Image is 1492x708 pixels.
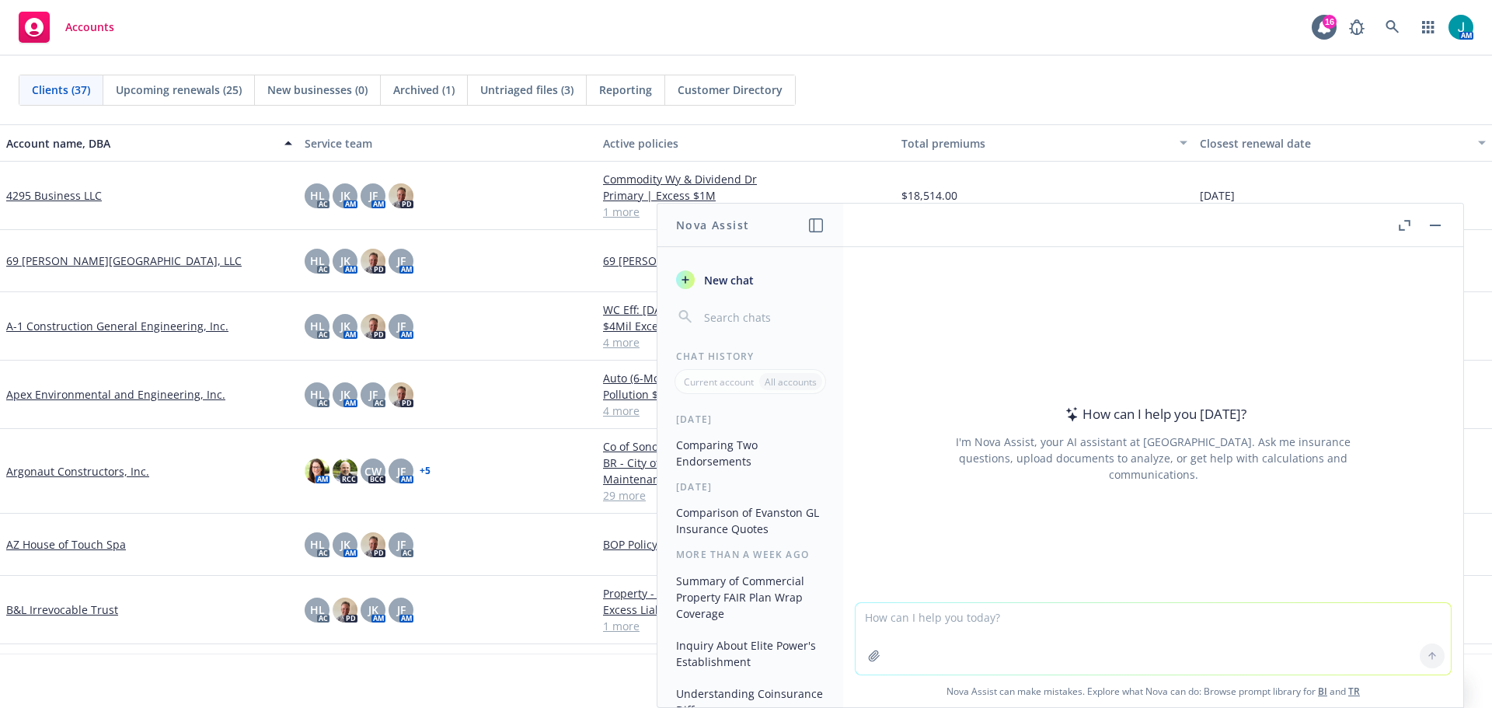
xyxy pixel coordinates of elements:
[603,618,889,634] a: 1 more
[701,272,754,288] span: New chat
[6,253,242,269] a: 69 [PERSON_NAME][GEOGRAPHIC_DATA], LLC
[369,386,378,403] span: JF
[603,602,889,618] a: Excess Liability - $3M
[1318,685,1327,698] a: BI
[310,536,325,553] span: HL
[603,585,889,602] a: Property - CA Fair Plan Wrap Policy
[397,536,406,553] span: JF
[305,135,591,152] div: Service team
[676,217,749,233] h1: Nova Assist
[1413,12,1444,43] a: Switch app
[657,480,843,494] div: [DATE]
[657,350,843,363] div: Chat History
[393,82,455,98] span: Archived (1)
[310,253,325,269] span: HL
[603,370,889,386] a: Auto (6-Month Policy)
[597,124,895,162] button: Active policies
[603,135,889,152] div: Active policies
[657,548,843,561] div: More than a week ago
[32,82,90,98] span: Clients (37)
[310,187,325,204] span: HL
[6,318,228,334] a: A-1 Construction General Engineering, Inc.
[310,602,325,618] span: HL
[389,183,413,208] img: photo
[6,187,102,204] a: 4295 Business LLC
[657,413,843,426] div: [DATE]
[603,438,889,455] a: Co of Sonoma/Encroachment Permit
[340,536,350,553] span: JK
[340,253,350,269] span: JK
[480,82,573,98] span: Untriaged files (3)
[603,302,889,318] a: WC Eff: [DATE]
[603,318,889,334] a: $4Mil Excess Liability
[670,432,831,474] button: Comparing Two Endorsements
[65,21,114,33] span: Accounts
[935,434,1372,483] div: I'm Nova Assist, your AI assistant at [GEOGRAPHIC_DATA]. Ask me insurance questions, upload docum...
[116,82,242,98] span: Upcoming renewals (25)
[340,318,350,334] span: JK
[765,375,817,389] p: All accounts
[12,5,120,49] a: Accounts
[895,124,1194,162] button: Total premiums
[1323,15,1337,29] div: 16
[1448,15,1473,40] img: photo
[849,675,1457,707] span: Nova Assist can make mistakes. Explore what Nova can do: Browse prompt library for and
[599,82,652,98] span: Reporting
[670,266,831,294] button: New chat
[361,314,385,339] img: photo
[369,187,378,204] span: JF
[389,382,413,407] img: photo
[368,602,378,618] span: JK
[267,82,368,98] span: New businesses (0)
[397,318,406,334] span: JF
[670,500,831,542] button: Comparison of Evanston GL Insurance Quotes
[1200,187,1235,204] span: [DATE]
[6,602,118,618] a: B&L Irrevocable Trust
[364,463,382,480] span: CW
[333,459,357,483] img: photo
[397,602,406,618] span: JF
[603,455,889,487] a: BR - City of [GEOGRAPHIC_DATA] - Roseland Pavement Maintenance Project
[310,386,325,403] span: HL
[6,386,225,403] a: Apex Environmental and Engineering, Inc.
[1200,135,1469,152] div: Closest renewal date
[670,568,831,626] button: Summary of Commercial Property FAIR Plan Wrap Coverage
[361,249,385,274] img: photo
[603,187,889,204] a: Primary | Excess $1M
[684,375,754,389] p: Current account
[340,187,350,204] span: JK
[305,459,329,483] img: photo
[603,386,889,403] a: Pollution $1M/$5M (Annual Policy)
[603,403,889,419] a: 4 more
[1377,12,1408,43] a: Search
[901,135,1170,152] div: Total premiums
[603,536,889,553] a: BOP Policy GL/BPP/XL/Cyber
[333,598,357,623] img: photo
[298,124,597,162] button: Service team
[603,253,889,269] a: 69 [PERSON_NAME][GEOGRAPHIC_DATA] Apts
[670,633,831,675] button: Inquiry About Elite Power's Establishment
[397,253,406,269] span: JF
[1061,404,1246,424] div: How can I help you [DATE]?
[678,82,783,98] span: Customer Directory
[1194,124,1492,162] button: Closest renewal date
[901,187,957,204] span: $18,514.00
[1348,685,1360,698] a: TR
[603,171,889,187] a: Commodity Wy & Dividend Dr
[6,463,149,480] a: Argonaut Constructors, Inc.
[603,334,889,351] a: 4 more
[6,135,275,152] div: Account name, DBA
[603,487,889,504] a: 29 more
[361,532,385,557] img: photo
[701,306,824,328] input: Search chats
[603,204,889,220] a: 1 more
[420,466,431,476] a: + 5
[6,536,126,553] a: AZ House of Touch Spa
[397,463,406,480] span: JF
[1341,12,1372,43] a: Report a Bug
[340,386,350,403] span: JK
[310,318,325,334] span: HL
